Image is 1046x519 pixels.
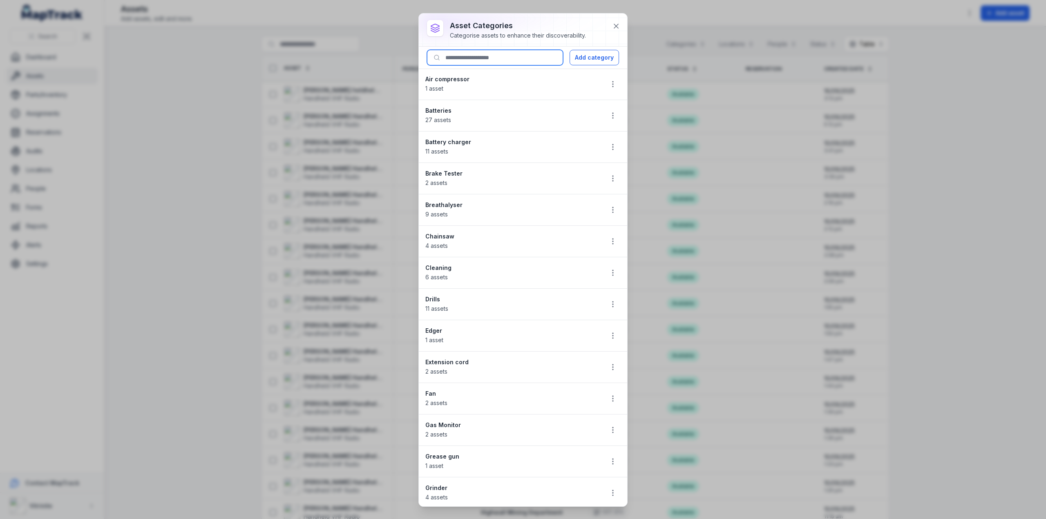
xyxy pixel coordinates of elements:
strong: Extension cord [425,358,597,366]
strong: Grinder [425,484,597,492]
span: 2 assets [425,399,447,406]
span: 27 assets [425,116,451,123]
span: 4 assets [425,494,448,501]
strong: Fan [425,390,597,398]
span: 1 asset [425,462,443,469]
strong: Cleaning [425,264,597,272]
span: 6 assets [425,274,448,281]
strong: Brake Tester [425,169,597,178]
div: Categorise assets to enhance their discoverability. [450,31,586,40]
strong: Breathalyser [425,201,597,209]
span: 11 assets [425,305,448,312]
strong: Air compressor [425,75,597,83]
strong: Drills [425,295,597,303]
button: Add category [570,50,619,65]
h3: asset categories [450,20,586,31]
span: 1 asset [425,336,443,343]
strong: Batteries [425,107,597,115]
strong: Grease gun [425,452,597,461]
span: 2 assets [425,179,447,186]
span: 1 asset [425,85,443,92]
strong: Battery charger [425,138,597,146]
strong: Chainsaw [425,232,597,241]
span: 2 assets [425,368,447,375]
span: 2 assets [425,431,447,438]
span: 11 assets [425,148,448,155]
span: 9 assets [425,211,448,218]
strong: Edger [425,327,597,335]
span: 4 assets [425,242,448,249]
strong: Gas Monitor [425,421,597,429]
